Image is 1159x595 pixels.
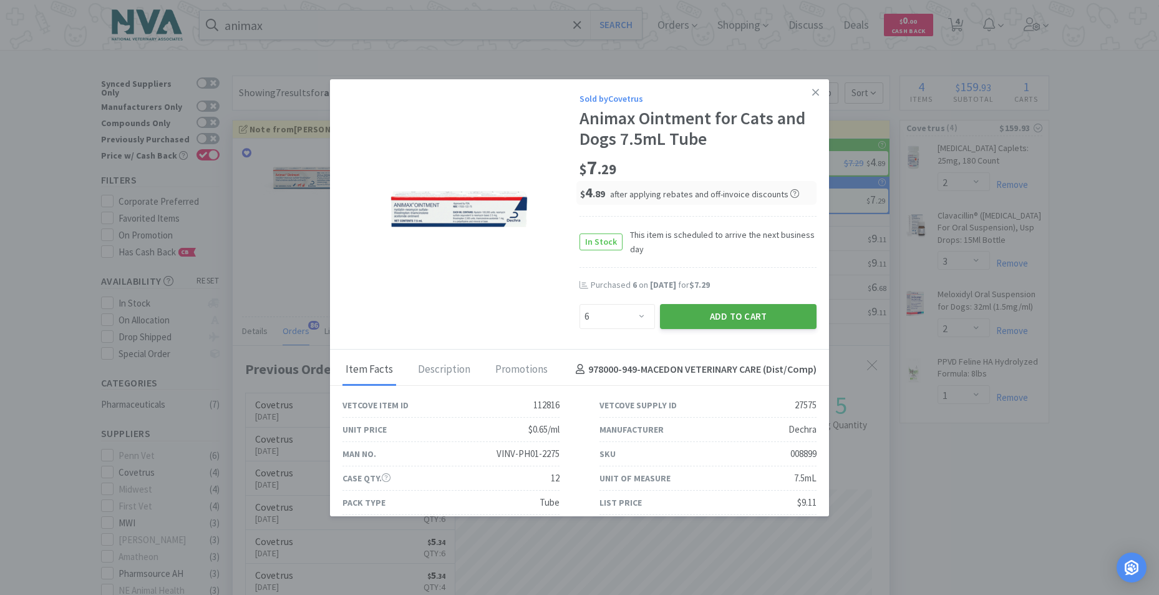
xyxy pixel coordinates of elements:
div: Vetcove Item ID [342,398,409,412]
span: 4 [580,184,605,201]
span: This item is scheduled to arrive the next business day [623,228,817,256]
div: $9.11 [797,495,817,510]
div: 12 [551,471,560,486]
div: Vetcove Supply ID [599,398,677,412]
img: 20db1b02c83c4be7948cd58931a37f2e_27575.png [383,186,539,234]
div: Sold by Covetrus [579,92,817,106]
span: . 29 [598,160,616,178]
div: Promotions [492,355,551,386]
span: 6 [633,279,637,290]
div: 7.5mL [794,471,817,486]
button: Add to Cart [660,304,817,329]
span: In Stock [580,234,622,250]
div: Dechra [788,422,817,437]
div: Animax Ointment for Cats and Dogs 7.5mL Tube [579,108,817,150]
div: $0.65/ml [528,422,560,437]
div: SKU [599,447,616,461]
span: after applying rebates and off-invoice discounts [610,189,799,200]
div: 112816 [533,398,560,413]
div: Tube [540,495,560,510]
div: List Price [599,496,642,509]
div: Case Qty. [342,471,390,485]
div: Unit of Measure [599,471,671,485]
span: $ [580,188,585,200]
div: Description [415,355,473,386]
span: . 89 [593,188,605,200]
div: Pack Type [342,496,386,509]
div: 008899 [790,446,817,461]
div: Unit Price [342,423,387,436]
div: Manufacturer [599,423,664,436]
h4: 978000-949 - MACEDON VETERINARY CARE (Dist/Comp) [571,361,817,378]
div: VINV-PH01-2275 [497,446,560,461]
div: 27575 [795,398,817,413]
span: [DATE] [650,279,676,290]
span: 7 [579,155,616,180]
div: Man No. [342,447,376,461]
div: Purchased on for [591,279,817,292]
div: Item Facts [342,355,396,386]
span: $ [579,160,587,178]
span: $7.29 [689,279,710,290]
div: Open Intercom Messenger [1117,553,1147,583]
